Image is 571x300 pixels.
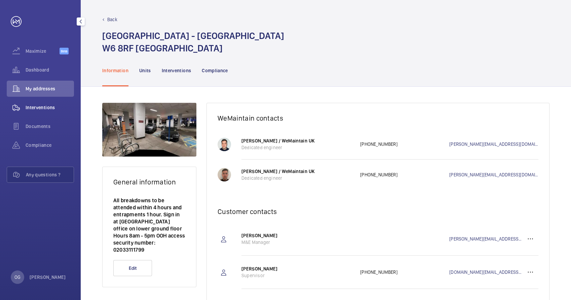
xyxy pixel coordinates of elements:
[26,142,74,148] span: Compliance
[449,141,538,147] a: [PERSON_NAME][EMAIL_ADDRESS][DOMAIN_NAME]
[449,171,538,178] a: [PERSON_NAME][EMAIL_ADDRESS][DOMAIN_NAME]
[241,239,353,246] p: M&E Manager
[360,171,449,178] p: [PHONE_NUMBER]
[113,178,185,186] h2: General information
[360,141,449,147] p: [PHONE_NUMBER]
[26,123,74,130] span: Documents
[241,137,353,144] p: [PERSON_NAME] / WeMaintain UK
[30,274,66,281] p: [PERSON_NAME]
[26,104,74,111] span: Interventions
[14,274,21,281] p: OG
[107,16,117,23] p: Back
[449,235,522,242] a: [PERSON_NAME][EMAIL_ADDRESS][DOMAIN_NAME]
[60,48,69,54] span: Beta
[241,175,353,181] p: Dedicated engineer
[241,265,353,272] p: [PERSON_NAME]
[218,207,538,216] h2: Customer contacts
[202,67,228,74] p: Compliance
[139,67,151,74] p: Units
[241,144,353,151] p: Dedicated engineer
[26,48,60,54] span: Maximize
[162,67,191,74] p: Interventions
[102,30,284,54] h1: [GEOGRAPHIC_DATA] - [GEOGRAPHIC_DATA] W6 8RF [GEOGRAPHIC_DATA]
[241,272,353,279] p: Supervisor
[26,85,74,92] span: My addresses
[26,67,74,73] span: Dashboard
[241,168,353,175] p: [PERSON_NAME] / WeMaintain UK
[449,269,522,275] a: [DOMAIN_NAME][EMAIL_ADDRESS][DOMAIN_NAME]
[113,260,152,276] button: Edit
[241,232,353,239] p: [PERSON_NAME]
[360,269,449,275] p: [PHONE_NUMBER]
[113,197,185,253] p: All breakdowns to be attended within 4 hours and entrapments 1 hour. Sign in at [GEOGRAPHIC_DATA]...
[26,171,74,178] span: Any questions ?
[218,114,538,122] h2: WeMaintain contacts
[102,67,128,74] p: Information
